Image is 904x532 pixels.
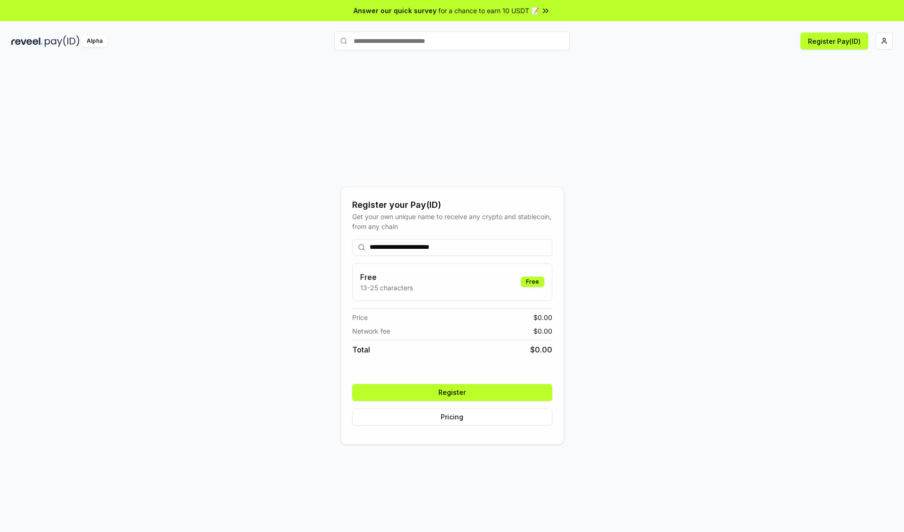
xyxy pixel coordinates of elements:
[352,198,552,212] div: Register your Pay(ID)
[352,384,552,401] button: Register
[352,409,552,426] button: Pricing
[81,35,108,47] div: Alpha
[360,271,413,283] h3: Free
[360,283,413,293] p: 13-25 characters
[354,6,436,16] span: Answer our quick survey
[45,35,80,47] img: pay_id
[352,212,552,231] div: Get your own unique name to receive any crypto and stablecoin, from any chain
[352,344,370,355] span: Total
[800,33,868,49] button: Register Pay(ID)
[11,35,43,47] img: reveel_dark
[352,326,390,336] span: Network fee
[533,326,552,336] span: $ 0.00
[438,6,539,16] span: for a chance to earn 10 USDT 📝
[521,277,544,287] div: Free
[352,312,368,322] span: Price
[530,344,552,355] span: $ 0.00
[533,312,552,322] span: $ 0.00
